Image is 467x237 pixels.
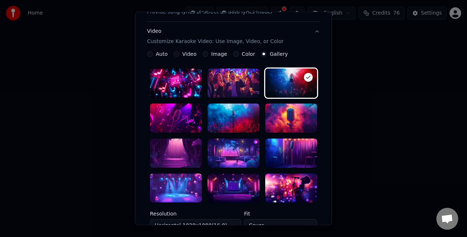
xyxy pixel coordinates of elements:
[211,51,227,57] label: Image
[270,51,288,57] label: Gallery
[244,211,317,217] label: Fit
[147,22,320,51] button: VideoCustomize Karaoke Video: Use Image, Video, or Color
[147,8,272,16] p: Provide song lyrics or select an auto lyrics model
[147,28,283,45] div: Video
[242,51,255,57] label: Color
[182,51,197,57] label: Video
[156,51,168,57] label: Auto
[150,211,241,217] label: Resolution
[147,38,283,45] p: Customize Karaoke Video: Use Image, Video, or Color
